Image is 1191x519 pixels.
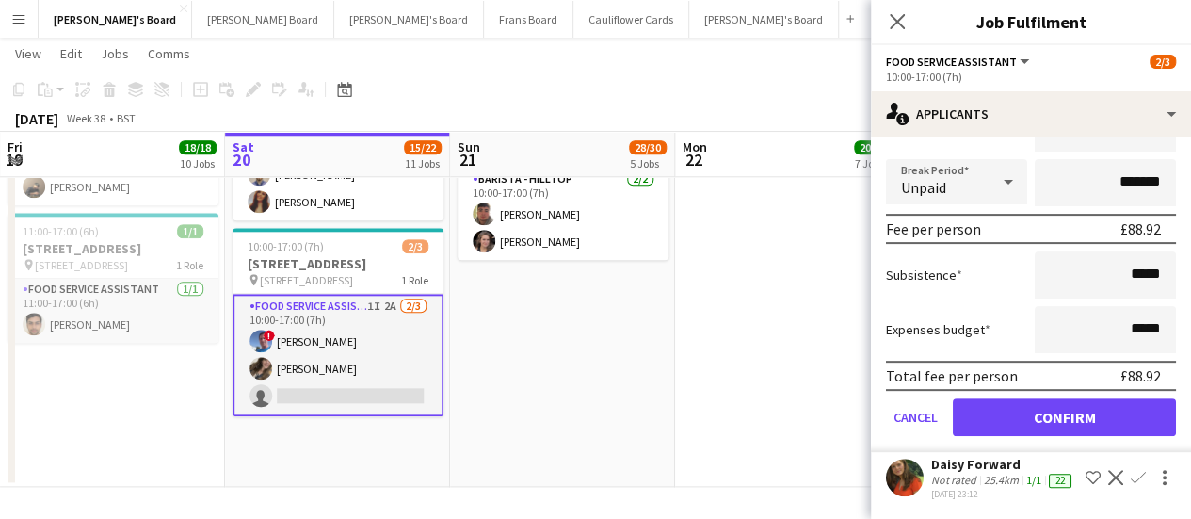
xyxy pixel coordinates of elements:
[15,45,41,62] span: View
[334,1,484,38] button: [PERSON_NAME]'s Board
[248,239,324,253] span: 10:00-17:00 (7h)
[5,149,23,170] span: 19
[630,156,666,170] div: 5 Jobs
[871,91,1191,137] div: Applicants
[1120,219,1161,238] div: £88.92
[264,330,275,341] span: !
[931,473,980,488] div: Not rated
[23,224,99,238] span: 11:00-17:00 (6h)
[1049,474,1071,488] div: 22
[404,140,442,154] span: 15/22
[35,258,128,272] span: [STREET_ADDRESS]
[8,138,23,155] span: Fri
[192,1,334,38] button: [PERSON_NAME] Board
[53,41,89,66] a: Edit
[886,219,981,238] div: Fee per person
[458,169,668,260] app-card-role: Barista - Hilltop2/210:00-17:00 (7h)[PERSON_NAME][PERSON_NAME]
[148,45,190,62] span: Comms
[140,41,198,66] a: Comms
[230,149,254,170] span: 20
[886,321,990,338] label: Expenses budget
[953,398,1176,436] button: Confirm
[233,255,443,272] h3: [STREET_ADDRESS]
[886,70,1176,84] div: 10:00-17:00 (7h)
[62,111,109,125] span: Week 38
[260,273,353,287] span: [STREET_ADDRESS]
[60,45,82,62] span: Edit
[39,1,192,38] button: [PERSON_NAME]'s Board
[680,149,707,170] span: 22
[1026,473,1041,487] app-skills-label: 1/1
[405,156,441,170] div: 11 Jobs
[886,55,1032,69] button: Food Service Assistant
[93,41,137,66] a: Jobs
[931,488,1075,500] div: [DATE] 23:12
[233,138,254,155] span: Sat
[402,239,428,253] span: 2/3
[15,109,58,128] div: [DATE]
[886,366,1018,385] div: Total fee per person
[458,138,480,155] span: Sun
[101,45,129,62] span: Jobs
[886,267,962,284] label: Subsistence
[233,228,443,416] app-job-card: 10:00-17:00 (7h)2/3[STREET_ADDRESS] [STREET_ADDRESS]1 RoleFood Service Assistant1I2A2/310:00-17:0...
[854,140,892,154] span: 20/20
[573,1,689,38] button: Cauliflower Cards
[980,473,1022,488] div: 25.4km
[8,41,49,66] a: View
[855,156,891,170] div: 7 Jobs
[1120,366,1161,385] div: £88.92
[484,1,573,38] button: Frans Board
[8,240,218,257] h3: [STREET_ADDRESS]
[8,279,218,343] app-card-role: Food Service Assistant1/111:00-17:00 (6h)[PERSON_NAME]
[871,9,1191,34] h3: Job Fulfilment
[886,398,945,436] button: Cancel
[931,456,1075,473] div: Daisy Forward
[886,55,1017,69] span: Food Service Assistant
[177,224,203,238] span: 1/1
[1150,55,1176,69] span: 2/3
[179,140,217,154] span: 18/18
[233,294,443,416] app-card-role: Food Service Assistant1I2A2/310:00-17:00 (7h)![PERSON_NAME][PERSON_NAME]
[901,178,946,197] span: Unpaid
[117,111,136,125] div: BST
[689,1,839,38] button: [PERSON_NAME]'s Board
[683,138,707,155] span: Mon
[455,149,480,170] span: 21
[176,258,203,272] span: 1 Role
[401,273,428,287] span: 1 Role
[629,140,667,154] span: 28/30
[8,213,218,343] app-job-card: 11:00-17:00 (6h)1/1[STREET_ADDRESS] [STREET_ADDRESS]1 RoleFood Service Assistant1/111:00-17:00 (6...
[180,156,216,170] div: 10 Jobs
